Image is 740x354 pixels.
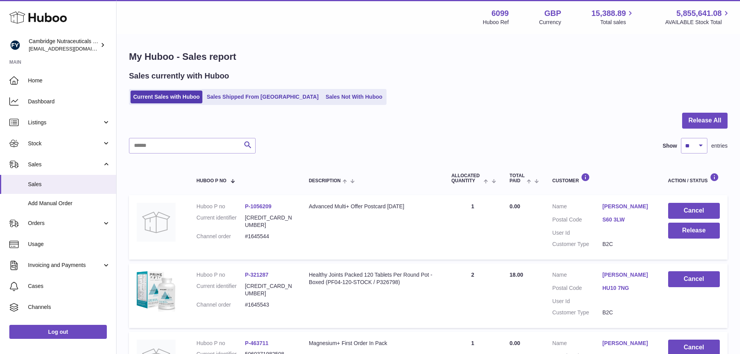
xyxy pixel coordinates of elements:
a: [PERSON_NAME] [602,271,653,279]
h2: Sales currently with Huboo [129,71,229,81]
dd: B2C [602,309,653,316]
dt: Postal Code [552,284,602,294]
dt: Channel order [197,233,245,240]
span: Huboo P no [197,178,226,183]
span: Total sales [600,19,635,26]
a: P-1056209 [245,203,272,209]
span: Add Manual Order [28,200,110,207]
a: P-321287 [245,272,268,278]
div: Action / Status [668,173,720,183]
div: Cambridge Nutraceuticals Ltd [29,38,99,52]
strong: 6099 [491,8,509,19]
span: 15,388.89 [591,8,626,19]
a: 5,855,641.08 AVAILABLE Stock Total [665,8,731,26]
label: Show [663,142,677,150]
div: Advanced Multi+ Offer Postcard [DATE] [309,203,436,210]
div: Customer [552,173,653,183]
dt: Current identifier [197,214,245,229]
td: 2 [444,263,502,328]
span: Orders [28,220,102,227]
a: Sales Not With Huboo [323,91,385,103]
span: Sales [28,181,110,188]
span: Home [28,77,110,84]
dd: [CREDIT_CARD_NUMBER] [245,214,293,229]
dt: User Id [552,229,602,237]
span: Description [309,178,341,183]
span: 0.00 [510,203,520,209]
span: entries [711,142,728,150]
span: ALLOCATED Quantity [451,173,482,183]
dt: Customer Type [552,241,602,248]
dd: B2C [602,241,653,248]
span: Stock [28,140,102,147]
div: Currency [539,19,561,26]
span: Invoicing and Payments [28,262,102,269]
dt: Channel order [197,301,245,309]
img: huboo@camnutra.com [9,39,21,51]
div: Magnesium+ First Order In Pack [309,340,436,347]
button: Release All [682,113,728,129]
span: [EMAIL_ADDRESS][DOMAIN_NAME] [29,45,114,52]
span: 18.00 [510,272,523,278]
td: 1 [444,195,502,260]
span: Total paid [510,173,525,183]
a: [PERSON_NAME] [602,340,653,347]
dt: Name [552,340,602,349]
span: Dashboard [28,98,110,105]
img: no-photo.jpg [137,203,176,242]
a: Current Sales with Huboo [131,91,202,103]
span: Usage [28,241,110,248]
a: Log out [9,325,107,339]
div: Huboo Ref [483,19,509,26]
a: [PERSON_NAME] [602,203,653,210]
span: Sales [28,161,102,168]
button: Release [668,223,720,239]
img: $_57.JPG [137,271,176,312]
dt: Current identifier [197,283,245,297]
div: Healthy Joints Packed 120 Tablets Per Round Pot - Boxed (PF04-120-STOCK / P326798) [309,271,436,286]
button: Cancel [668,203,720,219]
h1: My Huboo - Sales report [129,51,728,63]
dd: #1645543 [245,301,293,309]
strong: GBP [544,8,561,19]
dt: Huboo P no [197,271,245,279]
a: 15,388.89 Total sales [591,8,635,26]
dt: Name [552,203,602,212]
dt: Name [552,271,602,281]
a: S60 3LW [602,216,653,223]
a: P-463711 [245,340,268,346]
span: Listings [28,119,102,126]
a: Sales Shipped From [GEOGRAPHIC_DATA] [204,91,321,103]
dt: Huboo P no [197,203,245,210]
dt: Customer Type [552,309,602,316]
span: AVAILABLE Stock Total [665,19,731,26]
dt: User Id [552,298,602,305]
dd: [CREDIT_CARD_NUMBER] [245,283,293,297]
span: 5,855,641.08 [676,8,722,19]
a: HU10 7NG [602,284,653,292]
dt: Huboo P no [197,340,245,347]
dt: Postal Code [552,216,602,225]
span: 0.00 [510,340,520,346]
span: Channels [28,303,110,311]
dd: #1645544 [245,233,293,240]
span: Cases [28,283,110,290]
button: Cancel [668,271,720,287]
